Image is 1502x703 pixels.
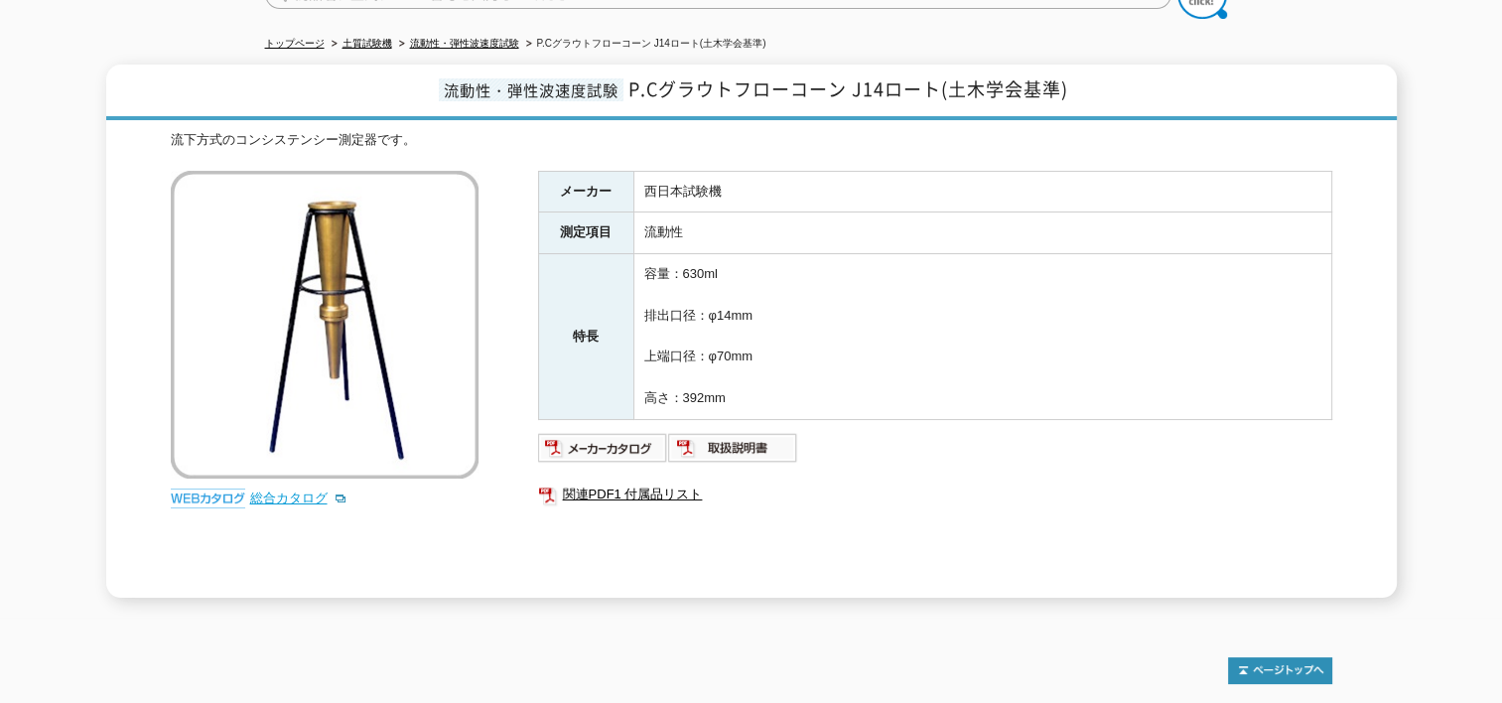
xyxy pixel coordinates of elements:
img: メーカーカタログ [538,432,668,464]
div: 流下方式のコンシステンシー測定器です。 [171,130,1332,151]
a: メーカーカタログ [538,445,668,460]
th: 測定項目 [538,212,633,254]
th: 特長 [538,254,633,420]
a: 総合カタログ [250,491,347,505]
span: P.Cグラウトフローコーン J14ロート(土木学会基準) [628,75,1068,102]
img: 取扱説明書 [668,432,798,464]
span: 流動性・弾性波速度試験 [439,78,623,101]
a: トップページ [265,38,325,49]
a: 流動性・弾性波速度試験 [410,38,519,49]
a: 関連PDF1 付属品リスト [538,482,1332,507]
a: 取扱説明書 [668,445,798,460]
td: 西日本試験機 [633,171,1331,212]
img: webカタログ [171,489,245,508]
img: P.Cグラウトフローコーン J14ロート(土木学会基準) [171,171,478,479]
th: メーカー [538,171,633,212]
li: P.Cグラウトフローコーン J14ロート(土木学会基準) [522,34,766,55]
a: 土質試験機 [342,38,392,49]
td: 流動性 [633,212,1331,254]
img: トップページへ [1228,657,1332,684]
td: 容量：630ml 排出口径：φ14mm 上端口径：φ70mm 高さ：392mm [633,254,1331,420]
